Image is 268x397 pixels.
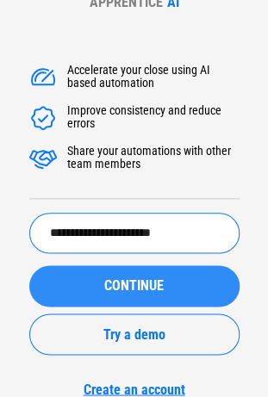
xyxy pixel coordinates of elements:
[29,64,57,91] img: Accelerate
[67,145,240,172] div: Share your automations with other team members
[29,265,240,307] button: CONTINUE
[67,104,240,132] div: Improve consistency and reduce errors
[29,381,240,397] a: Create an account
[104,279,164,293] span: CONTINUE
[103,327,165,341] span: Try a demo
[29,313,240,355] button: Try a demo
[67,64,240,91] div: Accelerate your close using AI based automation
[29,104,57,132] img: Accelerate
[29,145,57,172] img: Accelerate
